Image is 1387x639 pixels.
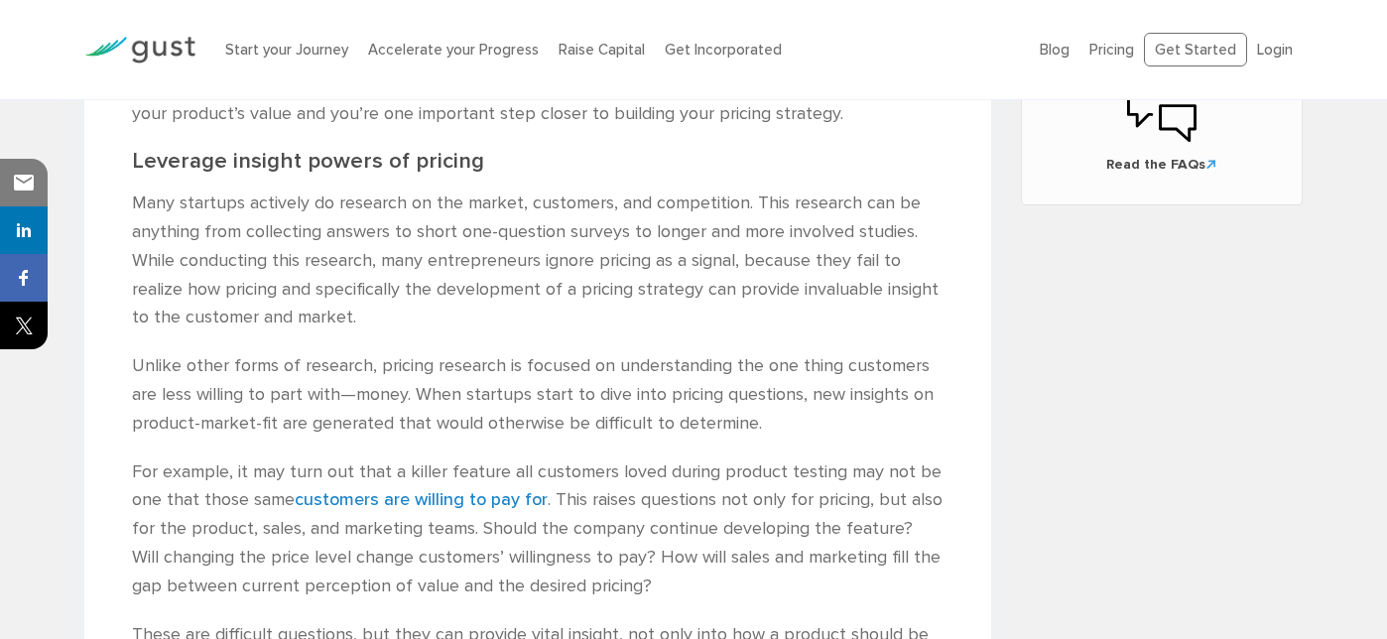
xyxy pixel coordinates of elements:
a: Get Incorporated [665,41,782,59]
img: Gust Logo [84,37,195,64]
p: For example, it may turn out that a killer feature all customers loved during product testing may... [132,458,944,601]
p: Unlike other forms of research, pricing research is focused on understanding the one thing custom... [132,352,944,438]
a: Pricing [1089,41,1134,59]
a: Accelerate your Progress [368,41,539,59]
a: Login [1257,41,1293,59]
a: Raise Capital [559,41,645,59]
a: customers are willing to pay for [295,489,548,510]
h2: Leverage insight powers of pricing [132,148,944,175]
span: Read the FAQs [1042,155,1283,175]
a: Read the FAQs [1042,75,1283,175]
a: Start your Journey [225,41,348,59]
a: Get Started [1144,33,1247,67]
a: Blog [1040,41,1070,59]
p: Many startups actively do research on the market, customers, and competition. This research can b... [132,190,944,332]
